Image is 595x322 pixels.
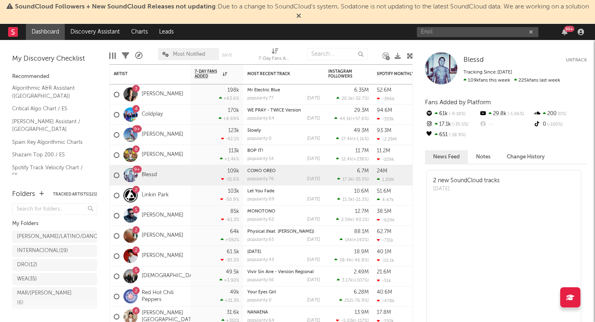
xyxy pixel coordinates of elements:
[562,29,567,35] button: 99+
[425,150,468,164] button: News Feed
[307,137,320,141] div: [DATE]
[12,273,97,285] a: WEA(35)
[296,13,301,20] span: Dismiss
[12,163,89,180] a: Spotify Track Velocity Chart / ES
[307,278,320,282] div: [DATE]
[12,245,97,257] a: INTERNACIONAL(19)
[247,250,320,254] div: December 25th
[340,117,351,121] span: 44.1k
[221,136,239,141] div: -42.1 %
[222,53,232,57] button: Save
[247,169,320,173] div: COMO OREO
[12,54,97,64] div: My Discovery Checklist
[328,69,357,79] div: Instagram Followers
[377,72,438,76] div: Spotify Monthly Listeners
[247,250,261,254] a: [DATE]
[354,189,369,194] div: 10.6M
[352,117,368,121] span: +57.6 %
[377,88,391,93] div: 52.6M
[12,259,97,271] a: DRO(12)
[355,209,369,214] div: 12.7M
[259,54,291,64] div: 7-Day Fans Added (7-Day Fans Added)
[221,237,239,242] div: +592 %
[229,148,239,154] div: 113k
[12,189,35,199] div: Folders
[247,290,276,295] a: Your Eyes Girl
[307,298,320,303] div: [DATE]
[377,128,391,133] div: 93.3M
[377,298,395,303] div: -478k
[336,217,369,222] div: ( )
[142,152,183,158] a: [PERSON_NAME]
[247,169,276,173] a: COMO OREO
[12,104,89,113] a: Critical Algo Chart / ES
[353,258,368,263] span: -46.8 %
[354,269,369,275] div: 2.49M
[142,212,183,219] a: [PERSON_NAME]
[17,274,37,284] div: WEA ( 35 )
[342,97,353,101] span: 20.1k
[533,109,587,119] div: 200
[230,290,239,295] div: 49k
[433,185,499,193] div: [DATE]
[307,157,320,161] div: [DATE]
[142,290,187,303] a: Red Hot Chili Peppers
[463,56,484,64] a: Blessd
[122,44,129,67] div: Filters
[17,246,68,256] div: INTERNACIONAL ( 19 )
[12,203,97,215] input: Search for folders...
[506,112,524,116] span: -1.06 %
[354,88,369,93] div: 6.35M
[307,177,320,181] div: [DATE]
[377,137,397,142] div: -2.29M
[15,4,216,10] span: SoundCloud Followers + New SoundCloud Releases not updating
[377,157,394,162] div: -109k
[142,131,183,138] a: [PERSON_NAME]
[228,189,239,194] div: 103k
[219,278,239,283] div: +3.92 %
[377,278,391,283] div: -51k
[479,109,533,119] div: 29.8k
[341,137,352,141] span: 17.4k
[336,136,369,141] div: ( )
[353,157,368,162] span: +238 %
[15,4,589,10] span: : Due to a change to SoundCloud's system, Sodatone is not updating to the latest SoundCloud data....
[377,258,394,263] div: -15.1k
[12,72,97,82] div: Recommended
[353,299,368,303] span: -76.9 %
[247,209,275,214] a: MONÓTONO
[173,52,205,57] span: Most Notified
[463,78,560,83] span: 225k fans last week
[259,44,291,67] div: 7-Day Fans Added (7-Day Fans Added)
[12,287,97,309] a: MAR/[PERSON_NAME](6)
[307,48,368,60] input: Search...
[142,91,183,98] a: [PERSON_NAME]
[463,70,512,75] span: Tracking Since: [DATE]
[377,96,395,101] div: -396k
[219,116,239,121] div: +8.69 %
[463,57,484,63] span: Blessd
[377,116,394,122] div: -333k
[230,229,239,234] div: 64k
[195,69,221,79] span: 7-Day Fans Added
[247,108,320,113] div: WE PRAY - TWICE Version
[247,229,314,234] a: Physical (feat. [PERSON_NAME])
[142,111,163,118] a: Coldplay
[377,290,392,295] div: 40.6M
[247,116,274,121] div: popularity: 64
[479,119,533,130] div: --
[227,88,239,93] div: 198k
[227,310,239,315] div: 31.6k
[221,257,239,263] div: -30.2 %
[357,168,369,174] div: 6.7M
[377,148,390,154] div: 11.2M
[247,298,272,303] div: popularity: 0
[340,237,369,242] div: ( )
[227,168,239,174] div: 109k
[468,150,499,164] button: Notes
[354,218,368,222] span: -93.1 %
[221,217,239,222] div: -61.3 %
[227,249,239,255] div: 61.5k
[354,128,369,133] div: 49.3M
[355,310,369,315] div: 13.9M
